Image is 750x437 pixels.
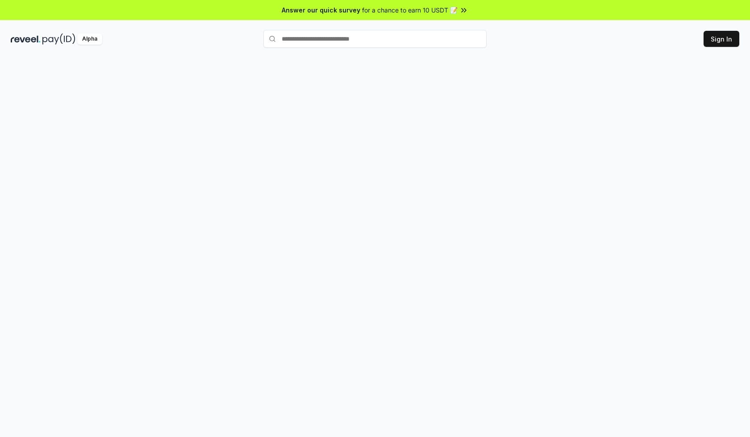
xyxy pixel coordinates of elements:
[77,33,102,45] div: Alpha
[282,5,360,15] span: Answer our quick survey
[11,33,41,45] img: reveel_dark
[42,33,75,45] img: pay_id
[704,31,739,47] button: Sign In
[362,5,458,15] span: for a chance to earn 10 USDT 📝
